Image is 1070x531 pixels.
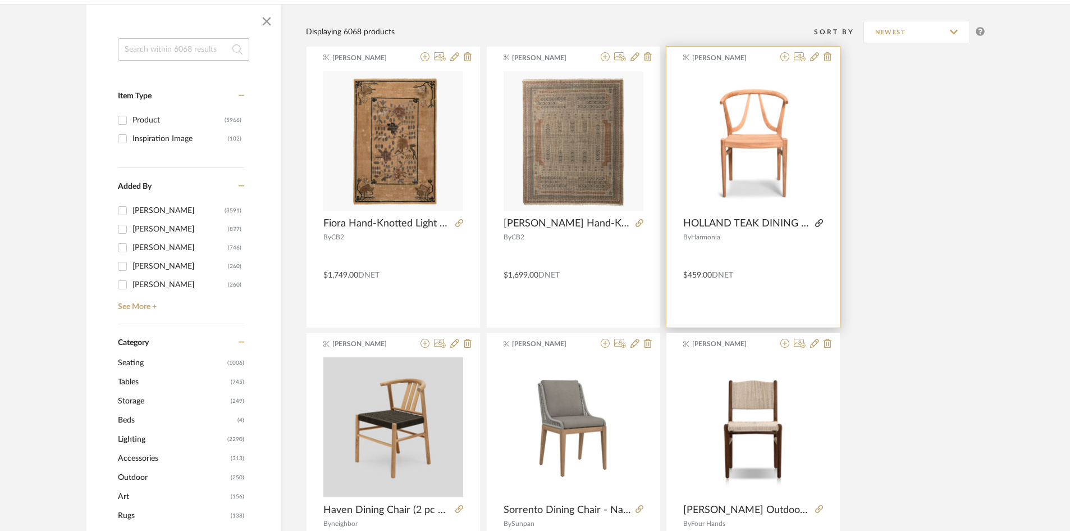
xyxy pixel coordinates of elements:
span: $1,699.00 [504,271,538,279]
span: Rugs [118,506,228,525]
span: Fiora Hand-Knotted Light Brown [GEOGRAPHIC_DATA] Wool Area Rug 6'X9' [323,217,451,230]
span: (249) [231,392,244,410]
span: Accessories [118,449,228,468]
div: Product [132,111,225,129]
span: [PERSON_NAME] [332,53,403,63]
span: CB2 [511,234,524,240]
span: [PERSON_NAME] [692,53,763,63]
span: By [323,234,331,240]
span: Lighting [118,430,225,449]
span: DNET [538,271,560,279]
span: Category [118,338,149,348]
span: (4) [237,411,244,429]
span: By [683,234,691,240]
span: (156) [231,488,244,506]
span: (2290) [227,430,244,448]
span: (138) [231,507,244,525]
img: Haven Dining Chair (2 pc Set) [323,357,463,497]
span: By [683,520,691,527]
span: Harmonia [691,234,720,240]
div: Sort By [814,26,863,38]
span: (250) [231,469,244,487]
span: [PERSON_NAME] Outdoor Dining Chair [683,504,811,516]
button: Close [255,10,278,33]
div: [PERSON_NAME] [132,220,228,238]
span: DNET [712,271,733,279]
div: 0 [504,357,643,498]
span: By [504,234,511,240]
span: Outdoor [118,468,228,487]
span: $459.00 [683,271,712,279]
div: (5966) [225,111,241,129]
span: HOLLAND TEAK DINING CHAIR [683,217,811,230]
span: $1,749.00 [323,271,358,279]
span: Sorrento Dining Chair - Natural [504,504,631,516]
span: [PERSON_NAME] [512,53,583,63]
div: 0 [323,71,463,211]
div: Displaying 6068 products [306,26,395,38]
img: HOLLAND TEAK DINING CHAIR [683,71,823,211]
div: 0 [683,71,823,211]
span: [PERSON_NAME] Hand-Knotted Brown Wool Area Rug 8'X10' [504,217,631,230]
span: Tables [118,373,228,392]
div: 0 [683,357,823,498]
img: Orin Hand-Knotted Brown Wool Area Rug 8'X10' [504,71,643,211]
img: Herrin Outdoor Dining Chair [683,357,823,497]
div: 0 [504,71,643,211]
img: Sorrento Dining Chair - Natural [504,371,643,483]
div: (3591) [225,202,241,220]
span: Storage [118,392,228,411]
div: [PERSON_NAME] [132,202,225,220]
span: Beds [118,411,235,430]
span: Added By [118,183,152,190]
span: (1006) [227,354,244,372]
span: Haven Dining Chair (2 pc Set) [323,504,451,516]
div: [PERSON_NAME] [132,239,228,257]
span: (313) [231,450,244,468]
div: (877) [228,220,241,238]
span: Four Hands [691,520,725,527]
span: [PERSON_NAME] [512,339,583,349]
div: (102) [228,130,241,148]
span: By [323,520,331,527]
span: (745) [231,373,244,391]
div: [PERSON_NAME] [132,276,228,294]
span: DNET [358,271,379,279]
div: (260) [228,257,241,275]
span: Item Type [118,92,152,100]
span: neighbor [331,520,358,527]
span: Sunpan [511,520,534,527]
span: Seating [118,353,225,373]
div: [PERSON_NAME] [132,257,228,275]
img: Fiora Hand-Knotted Light Brown New Zealand Wool Area Rug 6'X9' [323,71,463,211]
span: Art [118,487,228,506]
span: By [504,520,511,527]
div: Inspiration Image [132,130,228,148]
input: Search within 6068 results [118,38,249,61]
span: CB2 [331,234,344,240]
span: [PERSON_NAME] [332,339,403,349]
div: (260) [228,276,241,294]
span: [PERSON_NAME] [692,339,763,349]
div: (746) [228,239,241,257]
a: See More + [115,294,244,312]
